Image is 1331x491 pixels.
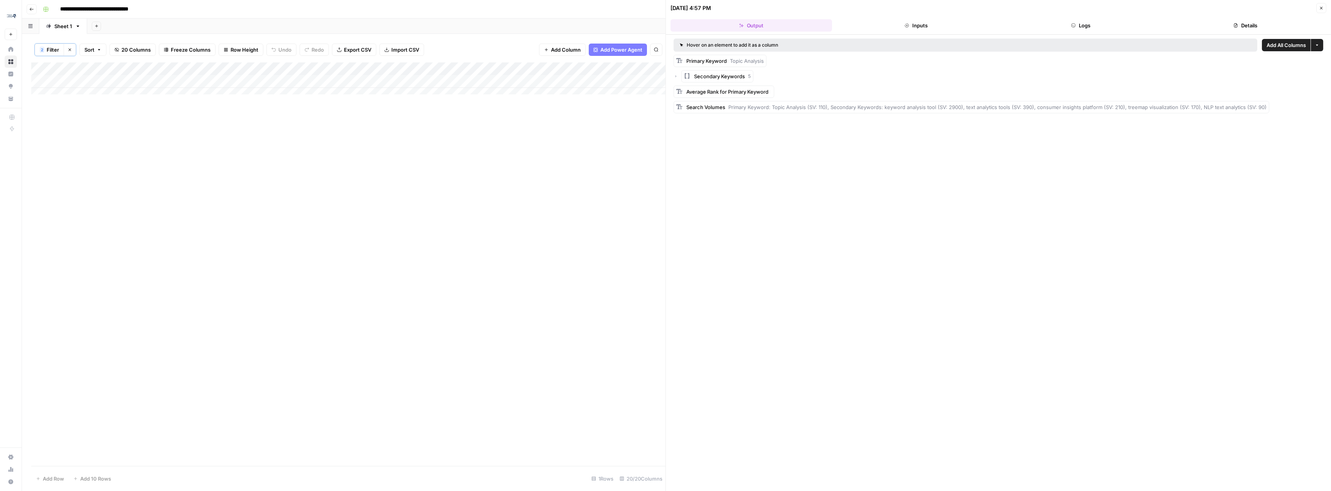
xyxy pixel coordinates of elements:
span: Primary Keyword [686,58,727,64]
a: Sheet 1 [39,18,87,34]
span: Sort [84,46,94,54]
div: 2 [40,47,44,53]
span: 2 [41,47,43,53]
div: 1 Rows [588,473,617,485]
a: Opportunities [5,80,17,92]
span: Freeze Columns [171,46,211,54]
span: Add Row [43,475,64,483]
span: Import CSV [391,46,419,54]
button: Export CSV [332,44,376,56]
button: Add Row [31,473,69,485]
div: Hover on an element to add it as a column [680,42,1015,49]
span: Add Column [551,46,581,54]
button: Inputs [835,19,997,32]
a: Browse [5,55,17,68]
button: Add Column [539,44,586,56]
span: Average Rank for Primary Keyword [686,89,768,95]
button: 20 Columns [110,44,156,56]
button: Add 10 Rows [69,473,116,485]
div: 20/20 Columns [617,473,665,485]
span: Topic Analysis [730,58,764,64]
button: Row Height [219,44,263,56]
button: Undo [266,44,297,56]
button: Import CSV [379,44,424,56]
span: Add Power Agent [600,46,642,54]
span: Secondary Keywords [694,72,745,80]
button: Redo [300,44,329,56]
button: 2Filter [35,44,64,56]
button: Details [1165,19,1326,32]
span: Undo [278,46,291,54]
span: Search Volumes [686,104,725,110]
div: [DATE] 4:57 PM [671,4,711,12]
span: Row Height [231,46,258,54]
img: Compound Growth Logo [5,9,19,23]
span: Add All Columns [1267,41,1306,49]
span: Filter [47,46,59,54]
span: 20 Columns [121,46,151,54]
button: Sort [79,44,106,56]
a: Your Data [5,92,17,105]
button: Output [671,19,832,32]
a: Settings [5,451,17,463]
span: Primary Keyword: Topic Analysis (SV: 110), Secondary Keywords: keyword analysis tool (SV: 2900), ... [728,104,1267,110]
a: Insights [5,68,17,80]
span: 5 [748,73,751,80]
a: Home [5,43,17,55]
button: Secondary Keywords5 [681,70,753,82]
a: Usage [5,463,17,476]
div: Sheet 1 [54,22,72,30]
button: Help + Support [5,476,17,488]
button: Add All Columns [1262,39,1311,51]
button: Workspace: Compound Growth [5,6,17,25]
span: Add 10 Rows [80,475,111,483]
button: Add Power Agent [589,44,647,56]
span: Export CSV [344,46,371,54]
span: Redo [312,46,324,54]
button: Logs [1000,19,1162,32]
button: Freeze Columns [159,44,216,56]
